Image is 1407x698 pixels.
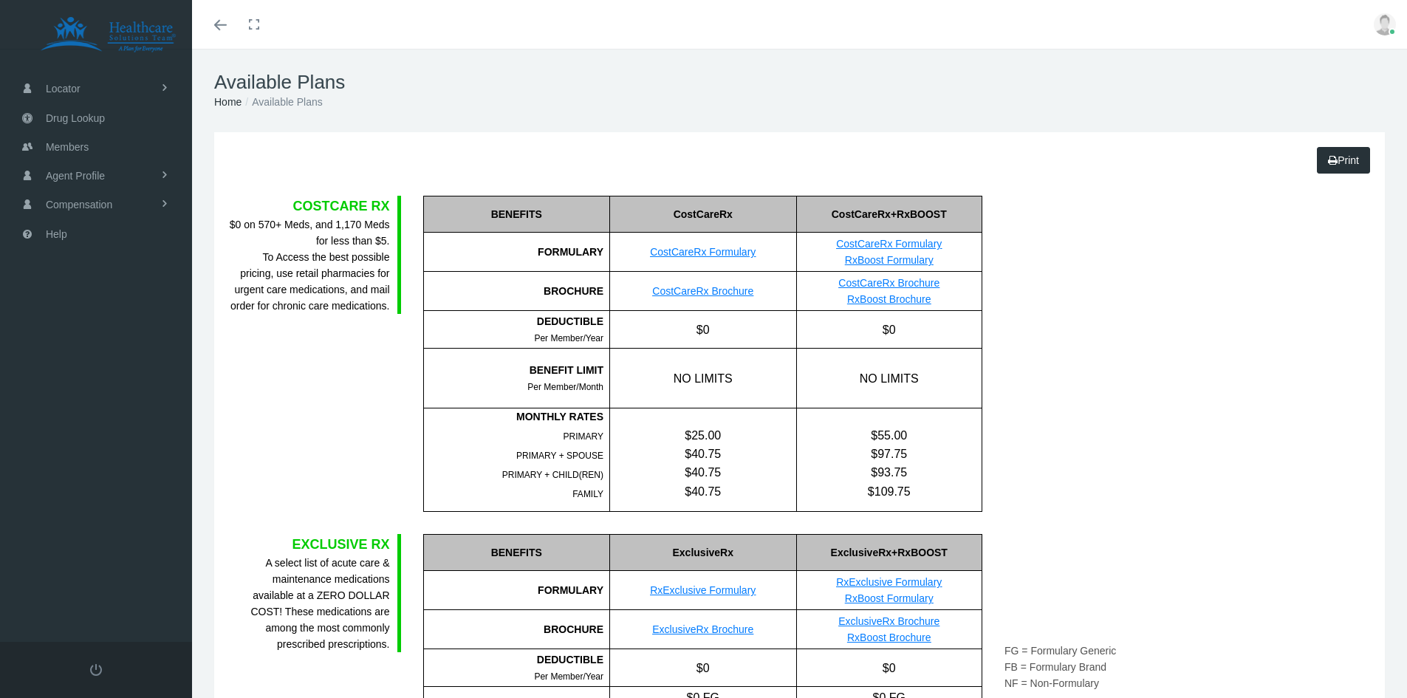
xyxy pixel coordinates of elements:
div: FORMULARY [423,233,610,272]
a: RxExclusive Formulary [836,576,942,588]
div: $40.75 [610,445,796,463]
div: $25.00 [610,426,796,445]
div: $0 [796,649,982,686]
a: CostCareRx Formulary [836,238,942,250]
span: Per Member/Month [527,382,603,392]
div: BENEFIT LIMIT [424,362,604,378]
div: BROCHURE [423,272,610,311]
a: RxBoost Formulary [845,592,934,604]
div: ExclusiveRx+RxBOOST [796,534,982,571]
a: CostCareRx Brochure [652,285,753,297]
img: user-placeholder.jpg [1374,13,1396,35]
div: BENEFITS [423,196,610,233]
div: DEDUCTIBLE [424,651,604,668]
a: CostCareRx Formulary [650,246,756,258]
span: PRIMARY + CHILD(REN) [502,470,603,480]
span: PRIMARY + SPOUSE [516,451,603,461]
div: $0 [609,311,796,348]
div: ExclusiveRx [609,534,796,571]
span: FG = Formulary Generic [1004,645,1116,657]
div: DEDUCTIBLE [424,313,604,329]
div: NO LIMITS [796,349,982,408]
div: BENEFITS [423,534,610,571]
span: Drug Lookup [46,104,105,132]
img: HEALTHCARE SOLUTIONS TEAM, LLC [19,16,196,53]
div: $40.75 [610,482,796,501]
span: Help [46,220,67,248]
span: FAMILY [572,489,603,499]
span: Members [46,133,89,161]
span: PRIMARY [564,431,603,442]
span: NF = Non-Formulary [1004,677,1099,689]
a: ExclusiveRx Brochure [838,615,939,627]
div: COSTCARE RX [229,196,390,216]
div: $93.75 [797,463,982,482]
div: $0 on 570+ Meds, and 1,170 Meds for less than $5. To Access the best possible pricing, use retail... [229,216,390,314]
span: FB = Formulary Brand [1004,661,1106,673]
span: Locator [46,75,81,103]
a: Print [1317,147,1370,174]
a: Home [214,96,242,108]
div: $97.75 [797,445,982,463]
a: RxBoost Brochure [847,632,931,643]
div: $40.75 [610,463,796,482]
div: A select list of acute care & maintenance medications available at a ZERO DOLLAR COST! These medi... [229,555,390,652]
span: Compensation [46,191,112,219]
div: FORMULARY [423,571,610,610]
span: Per Member/Year [534,671,603,682]
div: EXCLUSIVE RX [229,534,390,555]
a: RxExclusive Formulary [650,584,756,596]
div: NO LIMITS [609,349,796,408]
div: CostCareRx [609,196,796,233]
h1: Available Plans [214,71,1385,94]
div: $0 [609,649,796,686]
a: RxBoost Formulary [845,254,934,266]
a: RxBoost Brochure [847,293,931,305]
span: Agent Profile [46,162,105,190]
a: CostCareRx Brochure [838,277,939,289]
a: ExclusiveRx Brochure [652,623,753,635]
span: Per Member/Year [534,333,603,343]
div: $55.00 [797,426,982,445]
div: CostCareRx+RxBOOST [796,196,982,233]
div: $109.75 [797,482,982,501]
div: MONTHLY RATES [424,408,604,425]
li: Available Plans [242,94,322,110]
div: BROCHURE [423,610,610,649]
div: $0 [796,311,982,348]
